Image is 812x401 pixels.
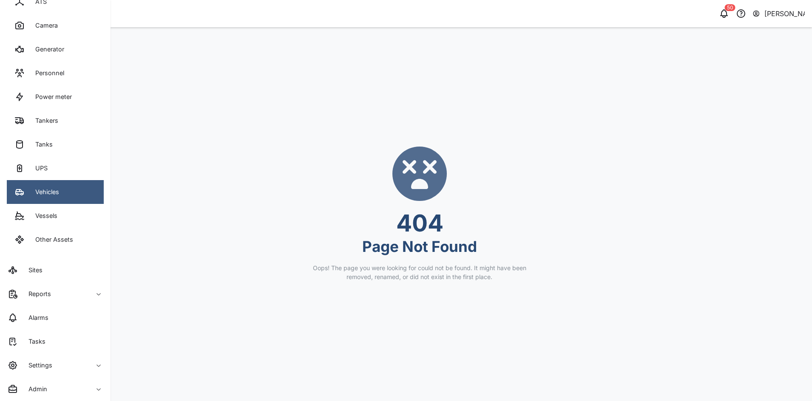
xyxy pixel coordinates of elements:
[22,384,47,394] div: Admin
[725,4,735,11] div: 50
[29,140,53,149] div: Tanks
[7,228,104,251] a: Other Assets
[7,180,104,204] a: Vehicles
[311,263,528,282] div: Oops! The page you were looking for could not be found. It might have been removed, renamed, or d...
[29,116,58,125] div: Tankers
[29,187,59,197] div: Vehicles
[29,68,64,78] div: Personnel
[7,85,104,109] a: Power meter
[7,14,104,37] a: Camera
[7,109,104,133] a: Tankers
[7,156,104,180] a: UPS
[29,21,58,30] div: Camera
[7,204,104,228] a: Vessels
[29,211,57,220] div: Vessels
[22,289,51,299] div: Reports
[362,235,477,258] div: Page Not Found
[29,235,73,244] div: Other Assets
[22,361,52,370] div: Settings
[22,265,43,275] div: Sites
[29,92,72,102] div: Power meter
[752,8,805,20] button: [PERSON_NAME]
[29,45,64,54] div: Generator
[7,61,104,85] a: Personnel
[764,8,805,19] div: [PERSON_NAME]
[7,133,104,156] a: Tanks
[22,313,48,322] div: Alarms
[29,164,48,173] div: UPS
[22,337,45,346] div: Tasks
[396,205,443,241] div: 404
[7,37,104,61] a: Generator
